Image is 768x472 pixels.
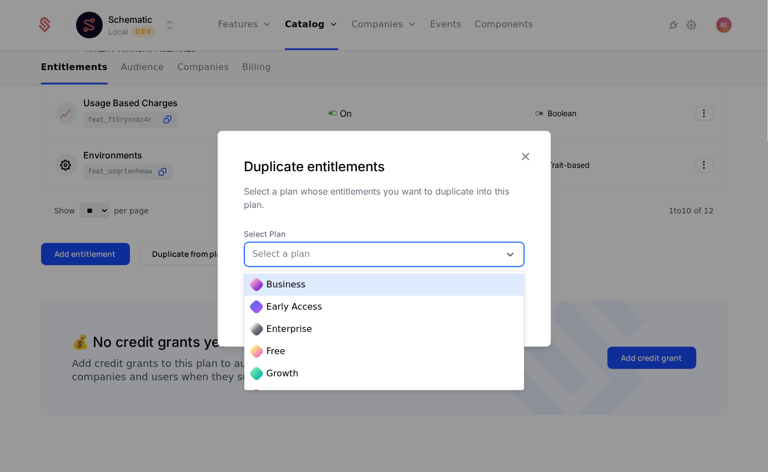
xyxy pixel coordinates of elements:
[267,367,299,380] span: Growth
[267,278,306,291] span: Business
[267,389,306,403] span: Premium
[244,184,524,211] div: Select a plan whose entitlements you want to duplicate into this plan.
[244,157,524,175] div: Duplicate entitlements
[267,345,285,358] span: Free
[267,322,312,336] span: Enterprise
[267,300,322,314] span: Early Access
[244,228,524,240] label: Select Plan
